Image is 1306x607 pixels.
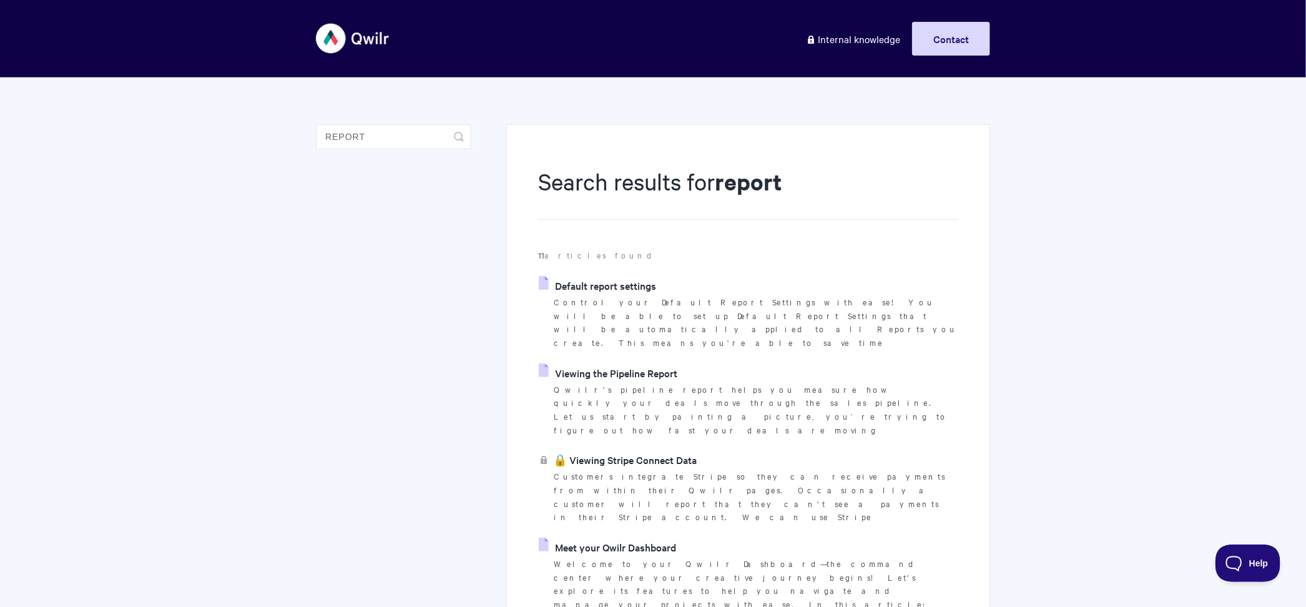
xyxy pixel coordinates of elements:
[554,470,958,524] p: Customers integrate Stripe so they can receive payments from within their Qwilr pages. Occasional...
[539,276,656,295] a: Default report settings
[316,15,390,62] img: Qwilr Help Center
[554,295,958,350] p: Control your Default Report Settings with ease! You will be able to set up Default Report Setting...
[538,249,544,261] strong: 11
[539,450,697,469] a: 🔒 Viewing Stripe Connect Data
[539,363,677,382] a: Viewing the Pipeline Report
[539,538,676,556] a: Meet your Qwilr Dashboard
[912,22,990,56] a: Contact
[538,165,958,220] h1: Search results for
[538,249,958,262] p: articles found
[316,124,471,149] input: Search
[1215,545,1281,582] iframe: Toggle Customer Support
[715,166,782,197] strong: report
[797,22,910,56] a: Internal knowledge
[554,383,958,437] p: Qwilr's pipeline report helps you measure how quickly your deals move through the sales pipeline....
